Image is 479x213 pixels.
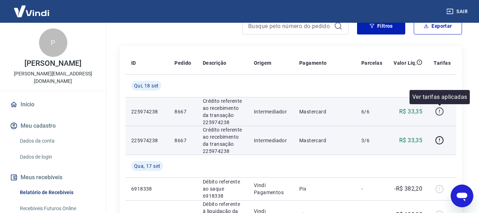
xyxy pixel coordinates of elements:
[39,28,67,57] div: P
[9,170,98,185] button: Meus recebíveis
[254,182,288,196] p: Vindi Pagamentos
[9,97,98,112] a: Início
[131,59,136,66] p: ID
[394,59,417,66] p: Valor Líq.
[6,70,100,85] p: [PERSON_NAME][EMAIL_ADDRESS][DOMAIN_NAME]
[361,137,382,144] p: 3/6
[9,118,98,134] button: Meu cadastro
[434,59,451,66] p: Tarifas
[445,5,470,18] button: Sair
[399,107,422,116] p: R$ 33,35
[399,136,422,145] p: R$ 33,35
[203,178,243,199] p: Débito referente ao saque 6918338
[299,185,350,192] p: Pix
[17,150,98,164] a: Dados de login
[203,126,243,155] p: Crédito referente ao recebimento da transação 225974238
[254,59,271,66] p: Origem
[451,185,473,207] iframe: Botão para abrir a janela de mensagens
[248,21,331,31] input: Busque pelo número do pedido
[203,97,243,126] p: Crédito referente ao recebimento da transação 225974238
[299,59,327,66] p: Pagamento
[254,137,288,144] p: Intermediador
[131,108,163,115] p: 225974238
[134,82,158,89] span: Qui, 18 set
[361,108,382,115] p: 6/6
[361,185,382,192] p: -
[203,59,227,66] p: Descrição
[357,17,405,34] button: Filtros
[17,134,98,148] a: Dados da conta
[131,137,163,144] p: 225974238
[414,17,462,34] button: Exportar
[24,60,81,67] p: [PERSON_NAME]
[131,185,163,192] p: 6918338
[361,59,382,66] p: Parcelas
[299,137,350,144] p: Mastercard
[394,185,422,193] p: -R$ 382,20
[299,108,350,115] p: Mastercard
[9,0,55,22] img: Vindi
[412,93,467,101] p: Ver tarifas aplicadas
[174,59,191,66] p: Pedido
[174,108,191,115] p: 8667
[174,137,191,144] p: 8667
[134,163,160,170] span: Qua, 17 set
[254,108,288,115] p: Intermediador
[17,185,98,200] a: Relatório de Recebíveis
